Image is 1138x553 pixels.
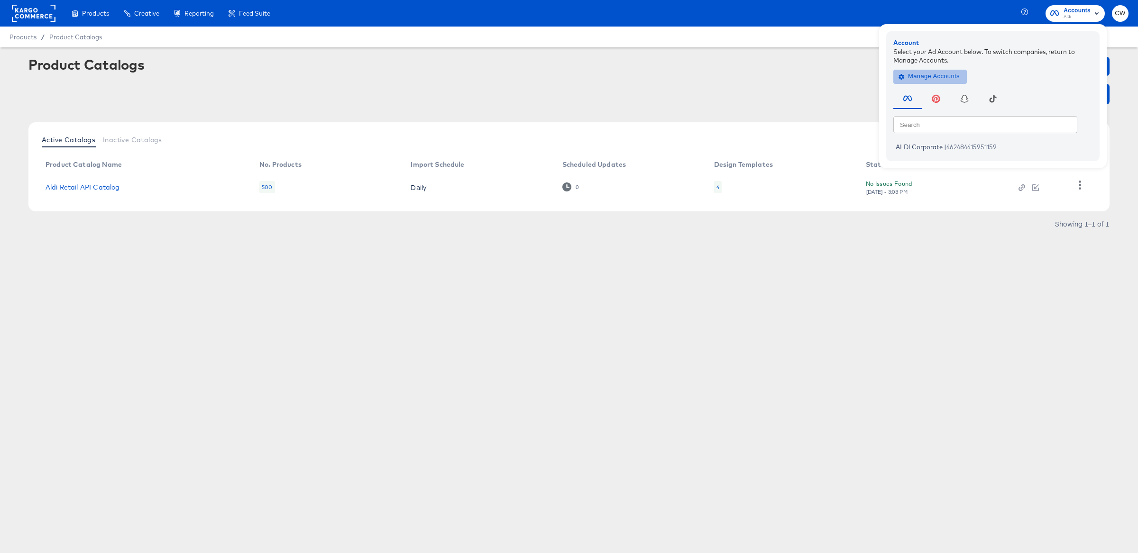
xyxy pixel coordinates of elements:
[259,161,302,168] div: No. Products
[42,136,95,144] span: Active Catalogs
[184,9,214,17] span: Reporting
[893,47,1092,64] div: Select your Ad Account below. To switch companies, return to Manage Accounts.
[1046,5,1105,22] button: AccountsAldi
[944,143,946,151] span: |
[1116,8,1125,19] span: CW
[893,69,967,83] button: Manage Accounts
[714,181,722,193] div: 4
[259,181,275,193] div: 500
[900,71,960,82] span: Manage Accounts
[9,33,37,41] span: Products
[46,183,119,191] a: Aldi Retail API Catalog
[1064,13,1091,21] span: Aldi
[46,161,122,168] div: Product Catalog Name
[49,33,102,41] a: Product Catalogs
[239,9,270,17] span: Feed Suite
[134,9,159,17] span: Creative
[562,182,579,191] div: 0
[714,161,773,168] div: Design Templates
[858,157,1011,172] th: Status
[411,161,464,168] div: Import Schedule
[28,57,144,72] div: Product Catalogs
[82,9,109,17] span: Products
[37,33,49,41] span: /
[575,184,579,190] div: 0
[893,38,1092,47] div: Account
[1064,6,1091,16] span: Accounts
[1112,5,1129,22] button: CW
[946,143,997,151] span: 462484415951159
[896,143,943,151] span: ALDI Corporate
[716,183,719,191] div: 4
[1055,220,1110,227] div: Showing 1–1 of 1
[103,136,162,144] span: Inactive Catalogs
[562,161,626,168] div: Scheduled Updates
[403,172,554,202] td: Daily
